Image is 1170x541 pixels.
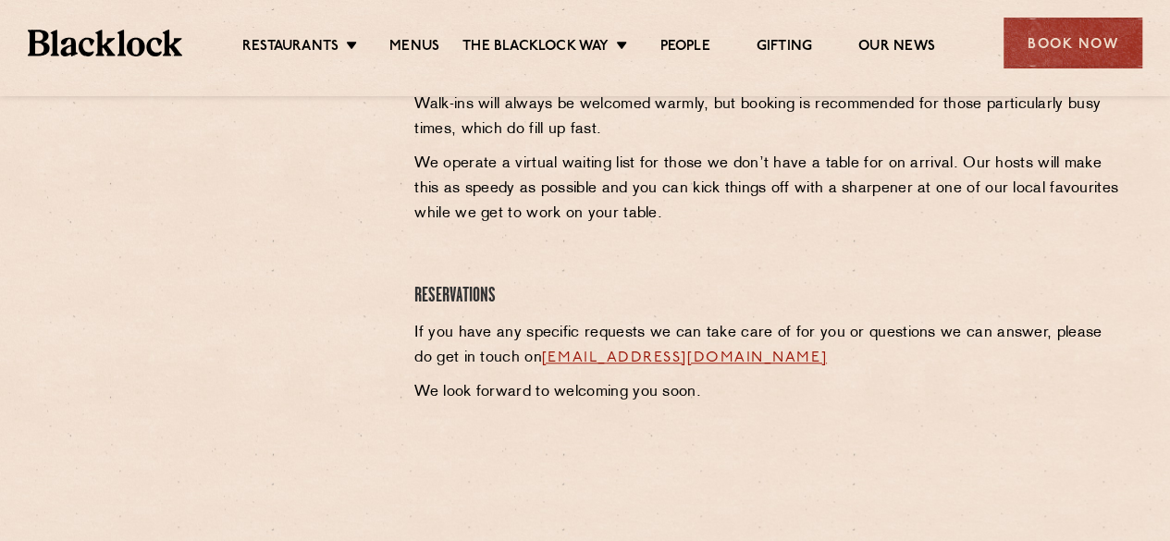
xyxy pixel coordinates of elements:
p: Walk-ins will always be welcomed warmly, but booking is recommended for those particularly busy t... [414,92,1124,142]
a: Menus [389,38,439,58]
a: People [659,38,709,58]
h4: Reservations [414,284,1124,309]
p: We operate a virtual waiting list for those we don’t have a table for on arrival. Our hosts will ... [414,152,1124,227]
p: If you have any specific requests we can take care of for you or questions we can answer, please ... [414,321,1124,371]
a: The Blacklock Way [462,38,609,58]
p: We look forward to welcoming you soon. [414,380,1124,405]
div: Book Now [1004,18,1142,68]
a: Restaurants [242,38,339,58]
a: [EMAIL_ADDRESS][DOMAIN_NAME] [542,350,827,365]
img: BL_Textured_Logo-footer-cropped.svg [28,30,182,55]
a: Our News [858,38,935,58]
a: Gifting [757,38,812,58]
